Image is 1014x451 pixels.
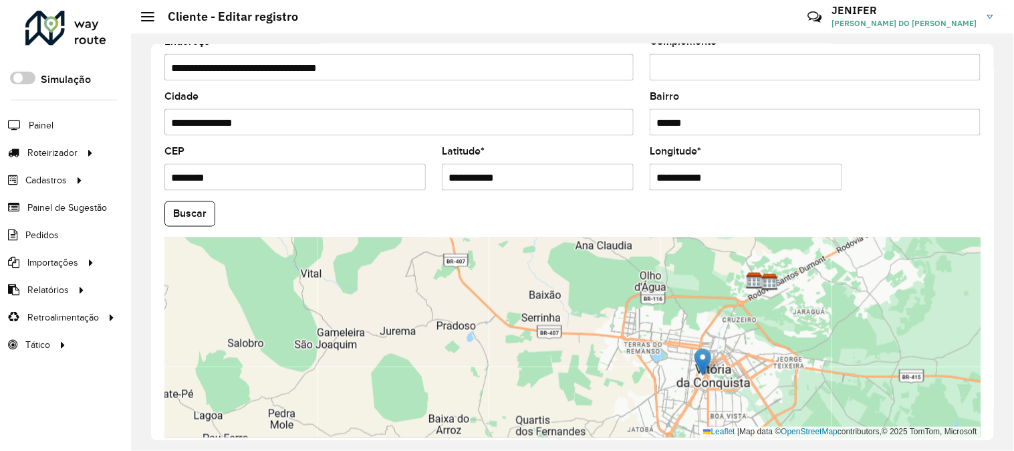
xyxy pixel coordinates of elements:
h3: JENIFER [832,4,977,17]
h2: Cliente - Editar registro [154,9,298,24]
img: AS - Vitória da Conquista [761,274,779,291]
span: Retroalimentação [27,310,99,325]
label: Bairro [650,88,679,104]
label: Longitude [650,143,701,159]
span: Pedidos [25,228,59,242]
label: CEP [164,143,184,159]
span: | [737,428,739,437]
span: Importações [27,256,78,270]
a: Contato Rápido [800,3,829,31]
span: Painel de Sugestão [27,201,107,215]
span: Roteirizador [27,146,78,160]
a: Leaflet [703,428,735,437]
a: OpenStreetMap [781,428,838,437]
label: Cidade [164,88,199,104]
span: Cadastros [25,173,67,187]
img: Marker [694,349,711,376]
img: CDD Vitória da Conquista [746,272,763,290]
button: Buscar [164,201,215,227]
span: [PERSON_NAME] DO [PERSON_NAME] [832,17,977,29]
span: Relatórios [27,283,69,297]
label: Latitude [442,143,485,159]
label: Simulação [41,72,91,88]
span: Tático [25,338,50,352]
div: Map data © contributors,© 2025 TomTom, Microsoft [700,427,981,438]
span: Painel [29,118,53,132]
